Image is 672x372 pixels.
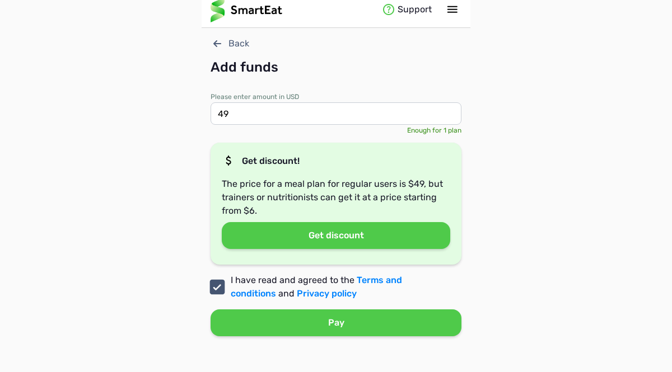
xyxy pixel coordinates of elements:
a: Privacy policy [295,288,357,299]
p: Get discount! [235,154,300,168]
div: Back [211,37,461,50]
div: The price for a meal plan for regular users is $ 49 , but trainers or nutritionists can get it at... [211,143,461,265]
button: Get discount [222,222,450,249]
div: Enough for 1 plan [211,127,461,134]
div: Add funds [211,59,461,76]
button: Pay [211,309,461,336]
div: Please enter amount in USD [211,93,461,100]
div: I have read and agreed to the and [231,274,459,300]
div: Support [382,1,444,18]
